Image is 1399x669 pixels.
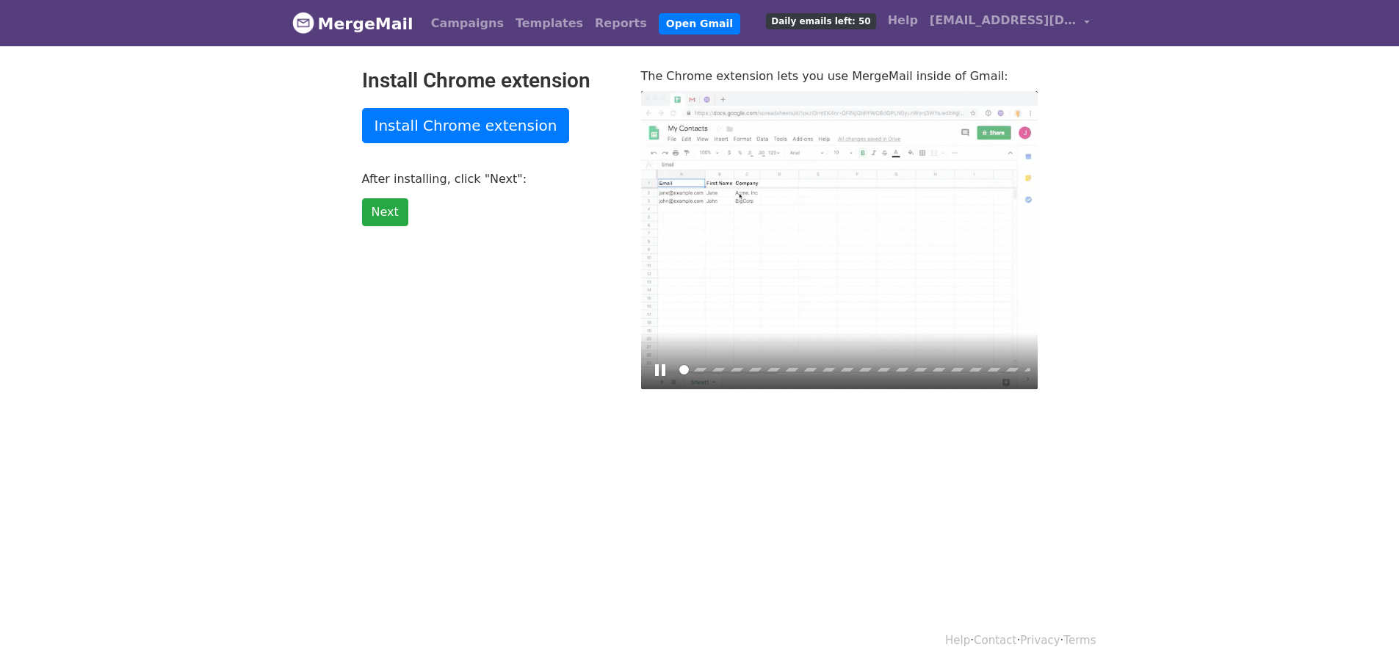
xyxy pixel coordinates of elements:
[974,634,1016,647] a: Contact
[510,9,589,38] a: Templates
[362,68,619,93] h2: Install Chrome extension
[766,13,875,29] span: Daily emails left: 50
[659,13,740,35] a: Open Gmail
[292,8,413,39] a: MergeMail
[648,358,672,382] button: Play
[292,12,314,34] img: MergeMail logo
[1020,634,1060,647] a: Privacy
[641,68,1038,84] p: The Chrome extension lets you use MergeMail inside of Gmail:
[945,634,970,647] a: Help
[425,9,510,38] a: Campaigns
[679,363,1030,377] input: Seek
[924,6,1096,40] a: [EMAIL_ADDRESS][DOMAIN_NAME]
[1063,634,1096,647] a: Terms
[1326,599,1399,669] iframe: Chat Widget
[589,9,653,38] a: Reports
[930,12,1077,29] span: [EMAIL_ADDRESS][DOMAIN_NAME]
[882,6,924,35] a: Help
[362,171,619,187] p: After installing, click "Next":
[362,108,570,143] a: Install Chrome extension
[760,6,881,35] a: Daily emails left: 50
[362,198,408,226] a: Next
